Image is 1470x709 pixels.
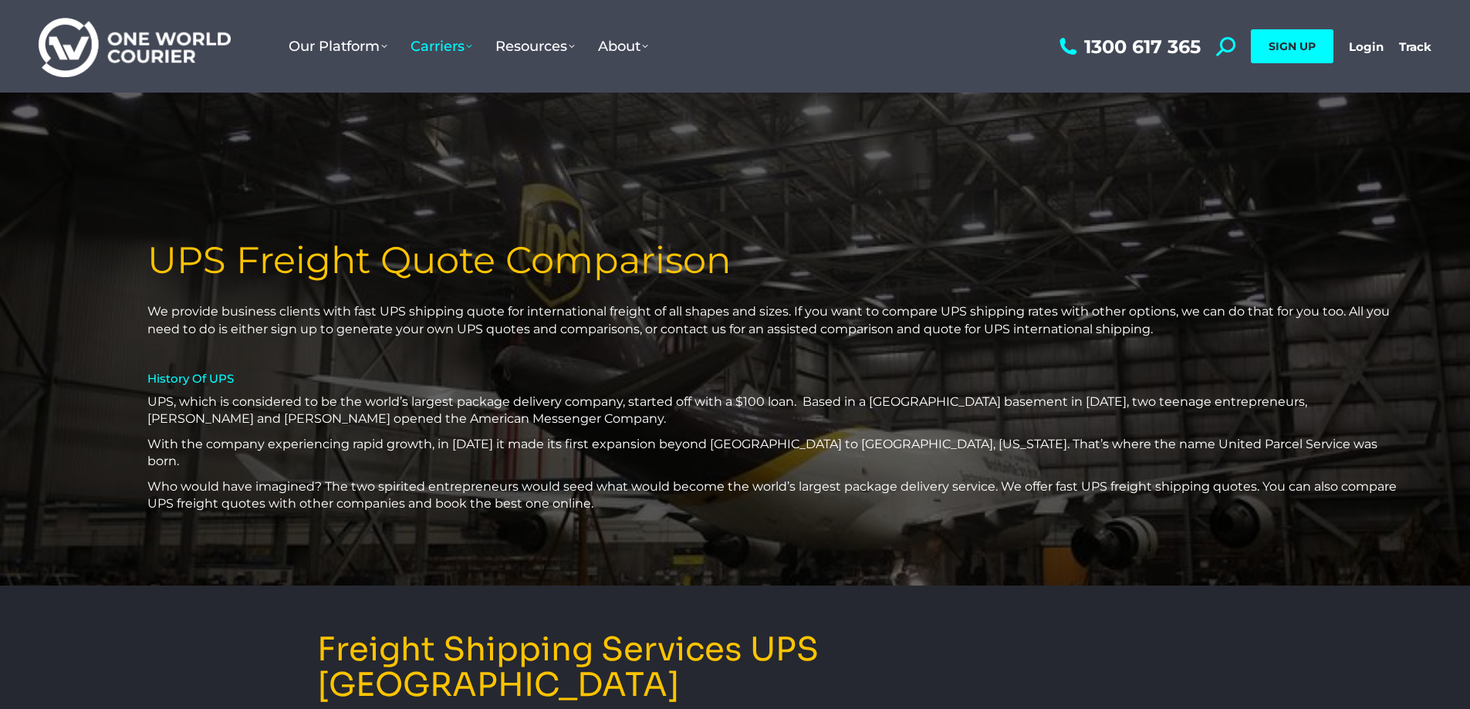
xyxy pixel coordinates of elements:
[147,436,1401,471] p: With the company experiencing rapid growth, in [DATE] it made its first expansion beyond [GEOGRAP...
[39,15,231,78] img: One World Courier
[598,38,648,55] span: About
[411,38,472,55] span: Carriers
[399,22,484,70] a: Carriers
[147,303,1401,338] p: We provide business clients with fast UPS shipping quote for international freight of all shapes ...
[147,393,1401,428] p: UPS, which is considered to be the world’s largest package delivery company, started off with a $...
[147,478,1401,513] p: Who would have imagined? The two spirited entrepreneurs would seed what would become the world’s ...
[1056,37,1201,56] a: 1300 617 365
[1251,29,1333,63] a: SIGN UP
[317,632,1154,703] h3: Freight Shipping Services UPS [GEOGRAPHIC_DATA]
[586,22,660,70] a: About
[1349,39,1384,54] a: Login
[1269,39,1316,53] span: SIGN UP
[1399,39,1431,54] a: Track
[147,371,1401,387] h4: History Of UPS
[484,22,586,70] a: Resources
[289,38,387,55] span: Our Platform
[495,38,575,55] span: Resources
[277,22,399,70] a: Our Platform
